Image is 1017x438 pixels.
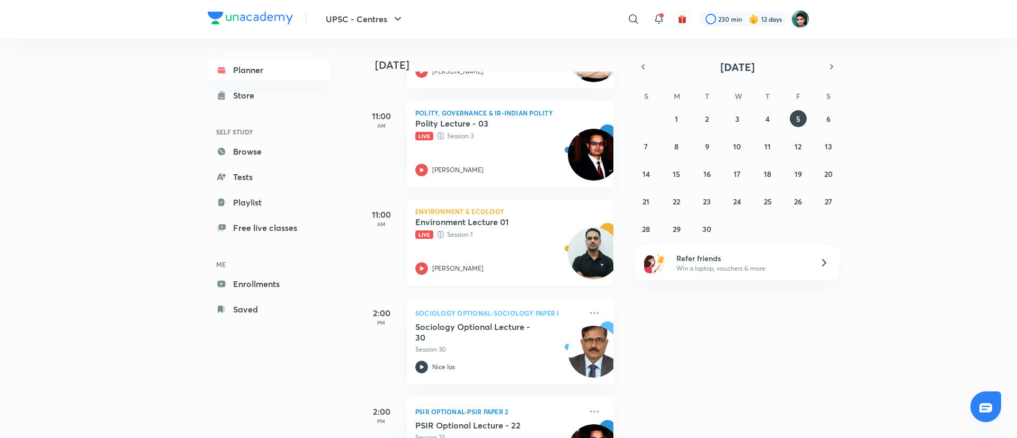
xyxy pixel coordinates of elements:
[208,12,293,24] img: Company Logo
[826,114,831,124] abbr: September 6, 2025
[208,299,331,320] a: Saved
[824,169,833,179] abbr: September 20, 2025
[759,165,776,182] button: September 18, 2025
[734,169,741,179] abbr: September 17, 2025
[208,166,331,187] a: Tests
[638,193,655,210] button: September 21, 2025
[208,255,331,273] h6: ME
[699,110,716,127] button: September 2, 2025
[674,11,691,28] button: avatar
[360,418,403,424] p: PM
[644,141,648,151] abbr: September 7, 2025
[375,59,624,71] h4: [DATE]
[795,141,801,151] abbr: September 12, 2025
[360,405,403,418] h5: 2:00
[415,321,547,343] h5: Sociology Optional Lecture - 30
[735,91,742,101] abbr: Wednesday
[820,165,837,182] button: September 20, 2025
[432,362,455,372] p: Nice Ias
[415,420,547,431] h5: PSIR Optional Lecture - 22
[729,165,746,182] button: September 17, 2025
[668,193,685,210] button: September 22, 2025
[415,229,582,240] p: Session 1
[759,138,776,155] button: September 11, 2025
[208,12,293,27] a: Company Logo
[729,193,746,210] button: September 24, 2025
[764,141,771,151] abbr: September 11, 2025
[643,169,650,179] abbr: September 14, 2025
[208,123,331,141] h6: SELF STUDY
[644,252,665,273] img: referral
[677,14,687,24] img: avatar
[795,169,802,179] abbr: September 19, 2025
[796,91,800,101] abbr: Friday
[675,114,678,124] abbr: September 1, 2025
[673,196,680,207] abbr: September 22, 2025
[360,122,403,129] p: AM
[638,138,655,155] button: September 7, 2025
[705,141,709,151] abbr: September 9, 2025
[668,220,685,237] button: September 29, 2025
[699,165,716,182] button: September 16, 2025
[699,138,716,155] button: September 9, 2025
[415,131,582,141] p: Session 3
[415,110,605,116] p: Polity, Governance & IR-Indian Polity
[415,118,547,129] h5: Polity Lecture - 03
[668,165,685,182] button: September 15, 2025
[650,59,824,74] button: [DATE]
[703,196,711,207] abbr: September 23, 2025
[699,193,716,210] button: September 23, 2025
[733,141,741,151] abbr: September 10, 2025
[820,193,837,210] button: September 27, 2025
[208,85,331,106] a: Store
[415,208,605,214] p: Environment & Ecology
[642,224,650,234] abbr: September 28, 2025
[208,192,331,213] a: Playlist
[764,169,771,179] abbr: September 18, 2025
[415,230,433,239] span: Live
[729,110,746,127] button: September 3, 2025
[705,114,709,124] abbr: September 2, 2025
[432,264,484,273] p: [PERSON_NAME]
[415,405,582,418] p: PSIR Optional-PSIR Paper 2
[415,307,582,319] p: Sociology Optional-Sociology Paper I
[825,196,832,207] abbr: September 27, 2025
[673,224,681,234] abbr: September 29, 2025
[820,110,837,127] button: September 6, 2025
[699,220,716,237] button: September 30, 2025
[360,110,403,122] h5: 11:00
[720,60,755,74] span: [DATE]
[729,138,746,155] button: September 10, 2025
[668,138,685,155] button: September 8, 2025
[208,273,331,294] a: Enrollments
[790,165,807,182] button: September 19, 2025
[644,91,648,101] abbr: Sunday
[668,110,685,127] button: September 1, 2025
[415,132,433,140] span: Live
[820,138,837,155] button: September 13, 2025
[733,196,741,207] abbr: September 24, 2025
[415,345,582,354] p: Session 30
[765,114,770,124] abbr: September 4, 2025
[791,10,809,28] img: Avinash Gupta
[702,224,711,234] abbr: September 30, 2025
[415,217,547,227] h5: Environment Lecture 01
[673,169,680,179] abbr: September 15, 2025
[674,91,680,101] abbr: Monday
[674,141,679,151] abbr: September 8, 2025
[735,114,739,124] abbr: September 3, 2025
[676,264,807,273] p: Win a laptop, vouchers & more
[748,14,759,24] img: streak
[233,89,261,102] div: Store
[638,220,655,237] button: September 28, 2025
[638,165,655,182] button: September 14, 2025
[676,253,807,264] h6: Refer friends
[790,138,807,155] button: September 12, 2025
[643,196,649,207] abbr: September 21, 2025
[703,169,711,179] abbr: September 16, 2025
[759,110,776,127] button: September 4, 2025
[794,196,802,207] abbr: September 26, 2025
[208,141,331,162] a: Browse
[360,319,403,326] p: PM
[208,217,331,238] a: Free live classes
